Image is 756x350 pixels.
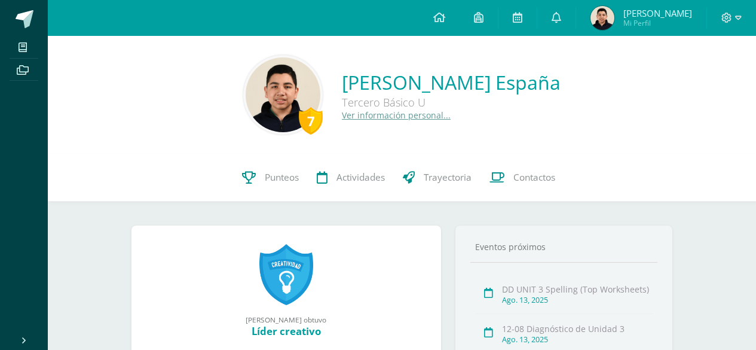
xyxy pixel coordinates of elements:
div: 12-08 Diagnóstico de Unidad 3 [502,323,653,334]
a: Actividades [308,154,394,202]
div: Tercero Básico U [342,95,561,109]
img: 212f37cfdcc659e563d08b82c6648af7.png [246,57,320,132]
img: f030b365f4a656aee2bc7c6bfb38a77c.png [590,6,614,30]
span: Actividades [336,171,385,184]
a: Ver información personal... [342,109,451,121]
div: DD UNIT 3 Spelling (Top Worksheets) [502,284,653,295]
a: Contactos [480,154,564,202]
div: [PERSON_NAME] obtuvo [143,315,429,324]
a: [PERSON_NAME] España [342,69,561,95]
div: Eventos próximos [470,241,657,252]
a: Punteos [233,154,308,202]
span: Trayectoria [424,171,472,184]
div: Ago. 13, 2025 [502,295,653,305]
span: Punteos [265,171,299,184]
span: Contactos [513,171,555,184]
div: Ago. 13, 2025 [502,334,653,345]
span: [PERSON_NAME] [623,7,692,19]
div: 7 [299,107,323,135]
span: Mi Perfil [623,18,692,28]
div: Líder creativo [143,324,429,338]
a: Trayectoria [394,154,480,202]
